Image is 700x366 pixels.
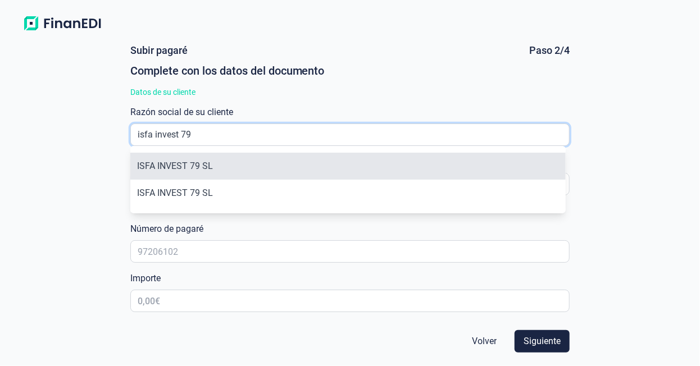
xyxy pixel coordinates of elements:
div: Complete con los datos del documento [130,63,570,79]
div: Subir pagaré [130,45,188,56]
div: Datos de su cliente [130,88,570,97]
label: Razón social de su cliente [130,106,233,119]
input: 97206102 [130,240,570,263]
span: Volver [472,335,497,348]
input: 0,00€ [130,290,570,312]
input: Busque un librador [130,123,570,146]
label: Número de pagaré [130,222,203,236]
li: ISFA INVEST 79 SL [130,180,566,207]
button: Siguiente [515,330,570,353]
div: Paso 2/4 [529,45,570,56]
span: Siguiente [524,335,561,348]
label: Importe [130,272,161,285]
img: Logo de aplicación [18,13,107,34]
button: Volver [463,330,506,353]
li: ISFA INVEST 79 SL [130,153,566,180]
